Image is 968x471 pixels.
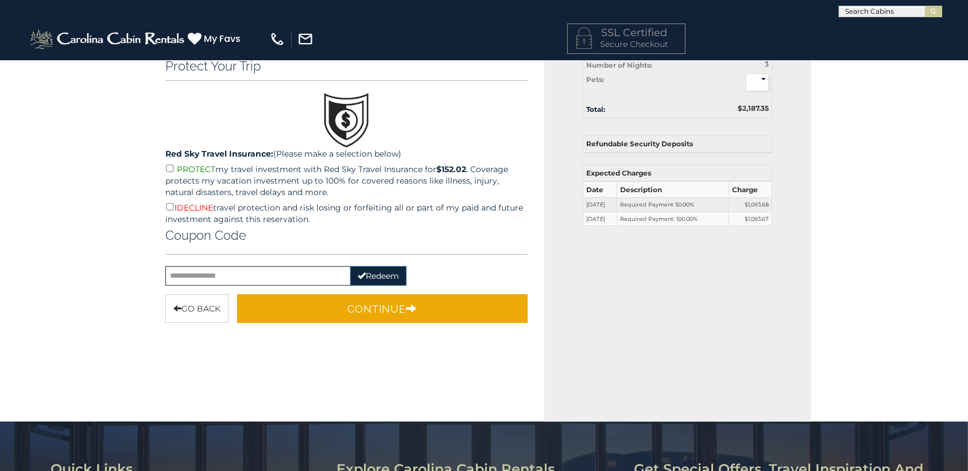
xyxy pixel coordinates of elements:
[237,294,528,323] button: Continue
[586,75,604,84] strong: Pets:
[436,164,466,174] strong: $152.02
[719,59,769,69] div: 3
[576,38,676,50] p: Secure Checkout
[583,212,617,226] td: [DATE]
[677,103,777,113] div: $2,187.35
[617,197,729,212] td: Required Payment 50.00%
[165,148,528,159] p: (Please make a selection below)
[177,203,213,213] span: DECLINE
[350,266,406,286] button: Redeem
[576,28,676,39] h4: SSL Certified
[165,201,528,225] p: I travel protection and risk losing or forfeiting all or part of my paid and future investment ag...
[729,181,772,198] th: Charge
[165,162,528,198] p: my travel investment with Red Sky Travel Insurance for . Coverage protects my vacation investment...
[165,294,229,323] button: Go Back
[576,28,592,49] img: LOCKICON1.png
[204,32,241,46] span: My Favs
[269,31,285,47] img: phone-regular-white.png
[586,61,652,69] strong: Number of Nights:
[165,149,273,159] strong: Red Sky Travel Insurance:
[617,212,729,226] td: Required Payment: 100.00%
[617,181,729,198] th: Description
[729,197,772,212] td: $1,093.68
[188,32,243,46] a: My Favs
[583,165,772,181] th: Expected Charges
[29,28,188,50] img: White-1-2.png
[165,59,528,73] h3: Protect Your Trip
[583,136,772,153] th: Refundable Security Deposits
[583,181,617,198] th: Date
[323,92,369,148] img: travel.png
[583,197,617,212] td: [DATE]
[177,164,215,174] span: PROTECT
[297,31,313,47] img: mail-regular-white.png
[165,228,528,255] div: Coupon Code
[729,212,772,226] td: $1,093.67
[586,105,605,114] strong: Total:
